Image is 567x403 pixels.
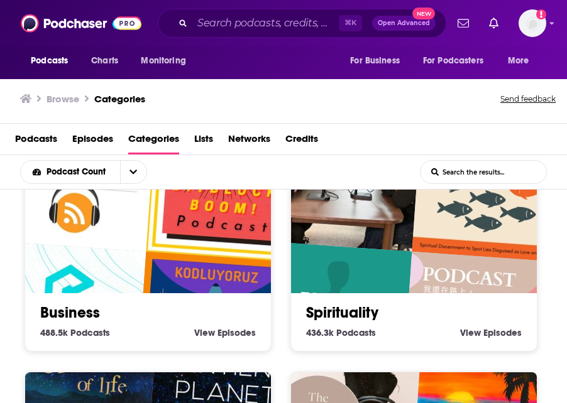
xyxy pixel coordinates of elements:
a: 436.3k Spirituality Podcasts [306,327,376,338]
span: ⌘ K [339,15,362,31]
a: Categories [94,93,145,105]
a: Podcasts [15,129,57,154]
button: Send feedback [497,90,559,108]
img: Podchaser - Follow, Share and Rate Podcasts [21,11,141,35]
span: Podcasts [31,52,68,70]
span: More [508,52,529,70]
span: Open Advanced [378,20,430,26]
span: Logged in as HWdata [519,9,546,37]
input: Search podcasts, credits, & more... [192,13,339,33]
div: Search podcasts, credits, & more... [158,9,446,38]
span: New [412,8,435,19]
button: open menu [132,49,202,73]
a: Credits [285,129,318,154]
h2: Choose List sort [20,160,167,184]
a: View Spirituality Episodes [460,327,522,338]
span: View [194,327,215,338]
a: Networks [228,129,270,154]
button: open menu [120,161,146,183]
a: Show notifications dropdown [453,13,474,34]
span: Podcasts [336,327,376,338]
span: Podcast Count [47,168,110,176]
button: open menu [499,49,545,73]
button: Show profile menu [519,9,546,37]
svg: Add a profile image [536,9,546,19]
span: Monitoring [141,52,185,70]
a: Episodes [72,129,113,154]
a: Show notifications dropdown [484,13,504,34]
span: 436.3k [306,327,334,338]
span: Charts [91,52,118,70]
span: 488.5k [40,327,68,338]
span: View [460,327,481,338]
button: Open AdvancedNew [372,16,436,31]
span: For Business [350,52,400,70]
button: open menu [415,49,502,73]
a: View Business Episodes [194,327,256,338]
button: open menu [21,168,120,176]
button: open menu [22,49,84,73]
a: Charts [83,49,126,73]
a: Spirituality [306,303,378,322]
a: Business [40,303,100,322]
img: User Profile [519,9,546,37]
span: Episodes [217,327,256,338]
a: 488.5k Business Podcasts [40,327,110,338]
a: Categories [128,129,179,154]
button: open menu [341,49,416,73]
a: Lists [194,129,213,154]
span: Podcasts [70,327,110,338]
span: For Podcasters [423,52,483,70]
span: Episodes [483,327,522,338]
h3: Browse [47,93,79,105]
